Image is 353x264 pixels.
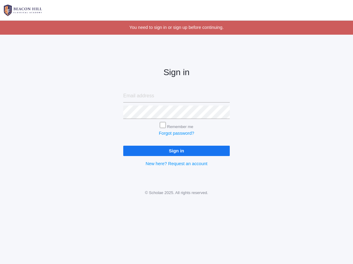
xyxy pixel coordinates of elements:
label: Remember me [167,124,193,129]
a: Forgot password? [159,131,194,136]
input: Email address [123,89,230,103]
a: New here? Request an account [145,161,207,166]
h2: Sign in [123,68,230,77]
input: Sign in [123,146,230,156]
